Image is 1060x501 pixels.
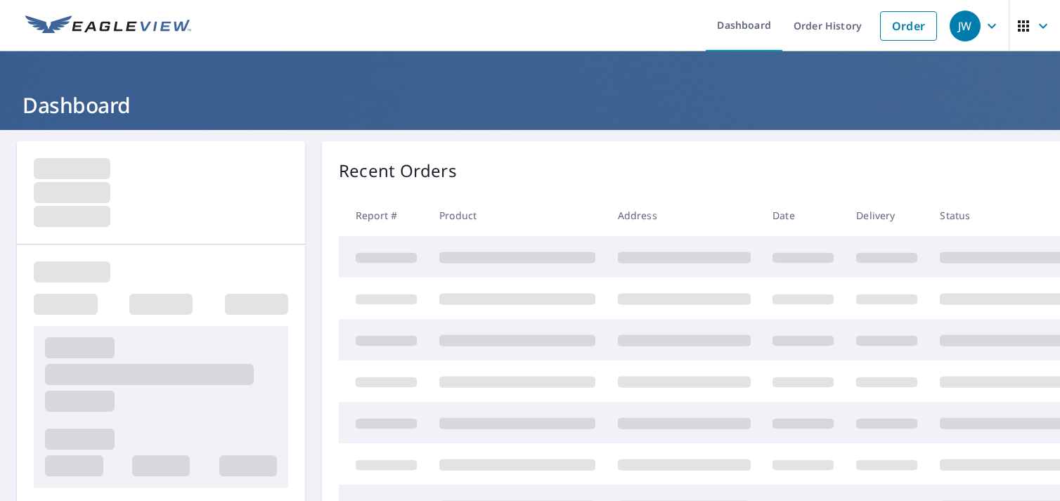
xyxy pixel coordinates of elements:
[607,195,762,236] th: Address
[845,195,929,236] th: Delivery
[950,11,981,41] div: JW
[428,195,607,236] th: Product
[17,91,1043,119] h1: Dashboard
[761,195,845,236] th: Date
[25,15,191,37] img: EV Logo
[339,195,428,236] th: Report #
[880,11,937,41] a: Order
[339,158,457,183] p: Recent Orders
